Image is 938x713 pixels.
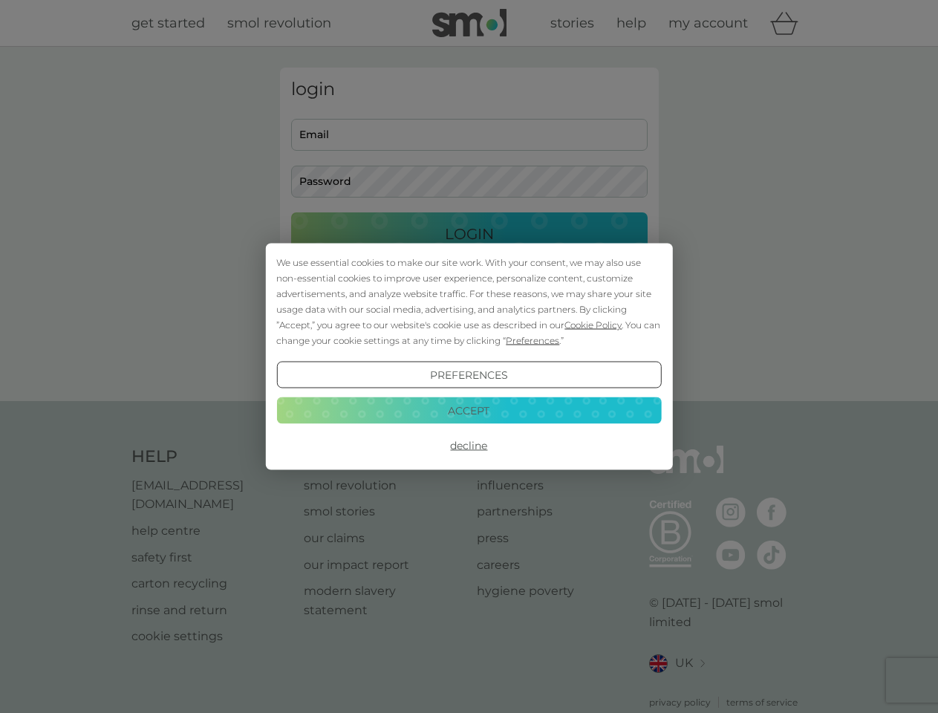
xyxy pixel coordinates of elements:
[265,244,672,470] div: Cookie Consent Prompt
[276,362,661,388] button: Preferences
[276,255,661,348] div: We use essential cookies to make our site work. With your consent, we may also use non-essential ...
[276,432,661,459] button: Decline
[564,319,622,331] span: Cookie Policy
[506,335,559,346] span: Preferences
[276,397,661,423] button: Accept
